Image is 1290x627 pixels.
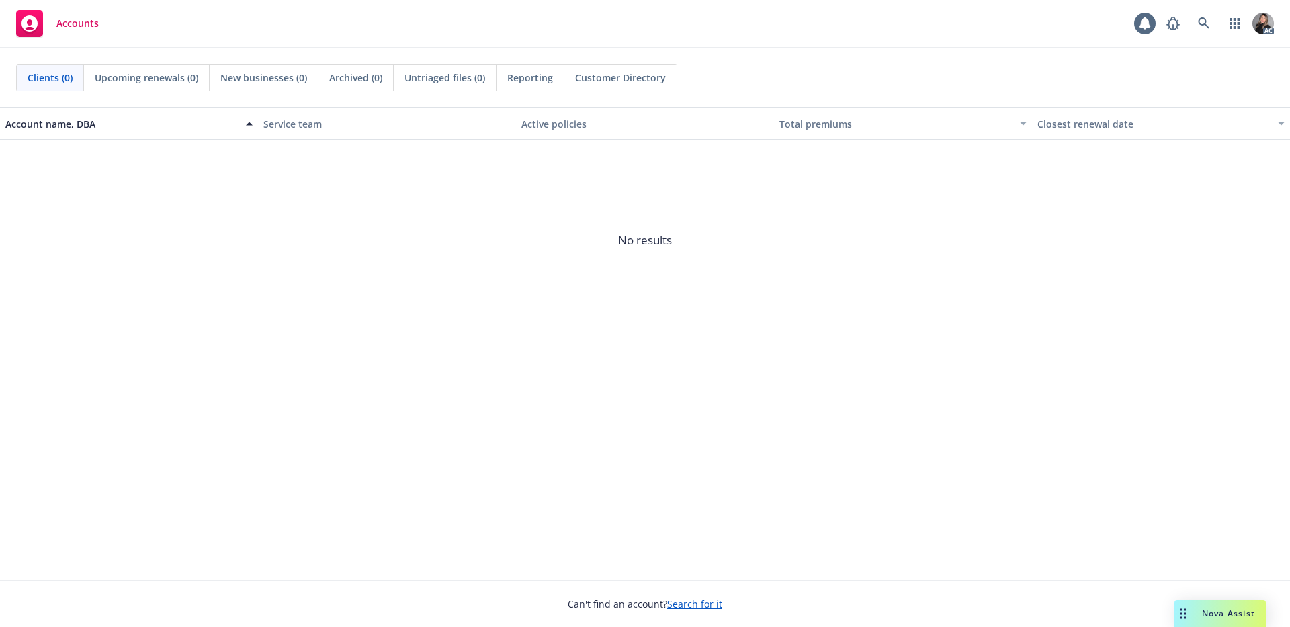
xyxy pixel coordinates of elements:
[263,117,511,131] div: Service team
[507,70,553,85] span: Reporting
[779,117,1012,131] div: Total premiums
[1174,600,1266,627] button: Nova Assist
[1191,10,1217,37] a: Search
[95,70,198,85] span: Upcoming renewals (0)
[1160,10,1187,37] a: Report a Bug
[258,107,516,140] button: Service team
[1032,107,1290,140] button: Closest renewal date
[329,70,382,85] span: Archived (0)
[56,18,99,29] span: Accounts
[5,117,238,131] div: Account name, DBA
[774,107,1032,140] button: Total premiums
[516,107,774,140] button: Active policies
[1221,10,1248,37] a: Switch app
[1252,13,1274,34] img: photo
[521,117,769,131] div: Active policies
[1037,117,1270,131] div: Closest renewal date
[1202,608,1255,619] span: Nova Assist
[28,70,73,85] span: Clients (0)
[220,70,307,85] span: New businesses (0)
[1174,600,1191,627] div: Drag to move
[404,70,485,85] span: Untriaged files (0)
[575,70,666,85] span: Customer Directory
[11,5,104,42] a: Accounts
